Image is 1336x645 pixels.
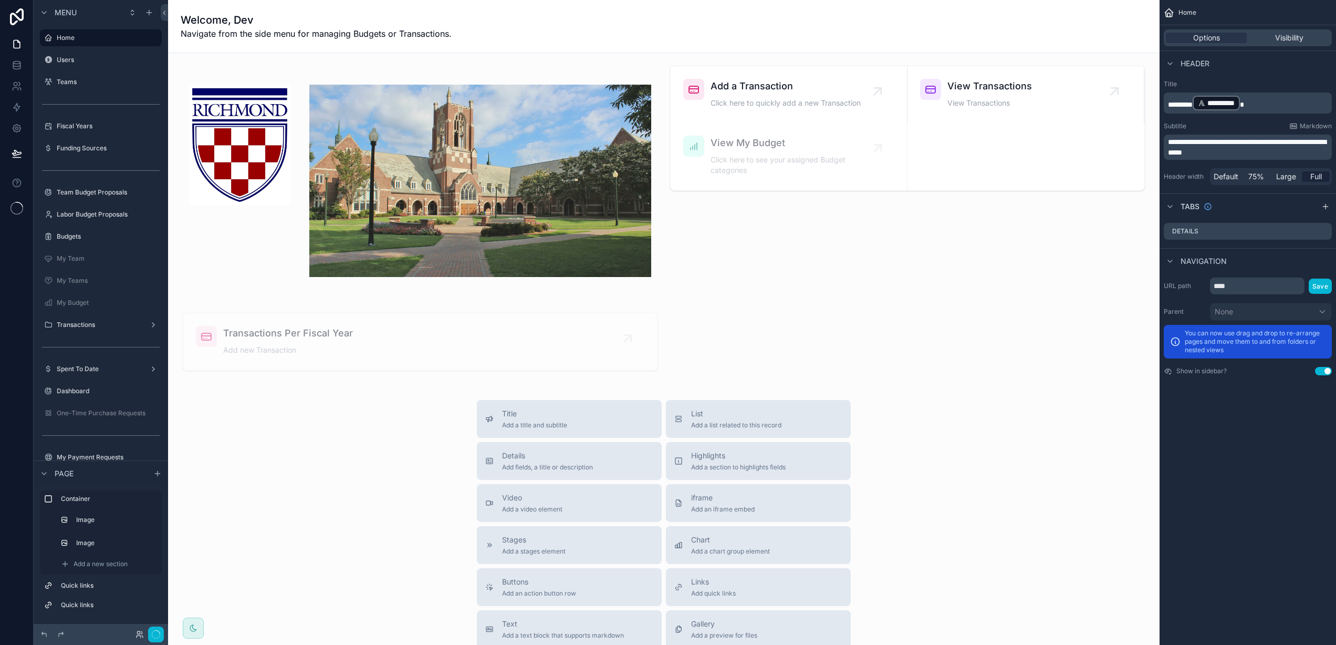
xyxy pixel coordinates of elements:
[40,118,162,135] a: Fiscal Years
[502,505,562,514] span: Add a video element
[502,589,576,598] span: Add an action button row
[502,619,624,629] span: Text
[57,277,160,285] label: My Teams
[61,601,158,609] label: Quick links
[57,453,160,462] label: My Payment Requests
[691,619,757,629] span: Gallery
[1164,282,1206,290] label: URL path
[1164,135,1332,160] div: scrollable content
[477,568,662,606] button: ButtonsAdd an action button row
[1193,33,1220,43] span: Options
[57,34,155,42] label: Home
[1300,122,1332,130] span: Markdown
[666,442,851,480] button: HighlightsAdd a section to highlights fields
[502,493,562,503] span: Video
[1164,93,1332,114] div: scrollable content
[61,495,158,503] label: Container
[691,589,736,598] span: Add quick links
[40,294,162,311] a: My Budget
[57,409,160,417] label: One-Time Purchase Requests
[57,232,160,241] label: Budgets
[57,78,160,86] label: Teams
[1172,227,1198,236] label: Details
[40,228,162,245] a: Budgets
[181,27,452,40] span: Navigate from the side menu for managing Budgets or Transactions.
[57,188,160,197] label: Team Budget Proposals
[1181,256,1227,267] span: Navigation
[55,468,74,479] span: Page
[57,144,160,152] label: Funding Sources
[691,451,786,461] span: Highlights
[477,526,662,564] button: StagesAdd a stages element
[40,383,162,400] a: Dashboard
[34,486,168,624] div: scrollable content
[57,387,160,395] label: Dashboard
[1214,171,1238,182] span: Default
[502,408,567,419] span: Title
[1176,367,1227,375] label: Show in sidebar?
[40,405,162,422] a: One-Time Purchase Requests
[57,210,160,219] label: Labor Budget Proposals
[1185,329,1325,354] p: You can now use drag and drop to re-arrange pages and move them to and from folders or nested views
[1275,33,1303,43] span: Visibility
[40,206,162,223] a: Labor Budget Proposals
[666,400,851,438] button: ListAdd a list related to this record
[40,29,162,46] a: Home
[57,56,160,64] label: Users
[40,250,162,267] a: My Team
[691,421,781,429] span: Add a list related to this record
[691,631,757,640] span: Add a preview for files
[1215,306,1233,317] span: None
[691,463,786,472] span: Add a section to highlights fields
[691,535,770,545] span: Chart
[502,547,566,556] span: Add a stages element
[1164,308,1206,316] label: Parent
[40,361,162,377] a: Spent To Date
[1309,279,1332,294] button: Save
[57,122,160,130] label: Fiscal Years
[477,400,662,438] button: TitleAdd a title and subtitle
[502,535,566,545] span: Stages
[40,316,162,333] a: Transactions
[691,408,781,419] span: List
[40,272,162,289] a: My Teams
[57,365,145,373] label: Spent To Date
[691,547,770,556] span: Add a chart group element
[502,631,624,640] span: Add a text block that supports markdown
[74,560,128,568] span: Add a new section
[477,484,662,522] button: VideoAdd a video element
[40,52,162,68] a: Users
[40,449,162,466] a: My Payment Requests
[40,184,162,201] a: Team Budget Proposals
[1181,201,1199,212] span: Tabs
[502,577,576,587] span: Buttons
[1164,172,1206,181] label: Header width
[1181,58,1209,69] span: Header
[76,516,155,524] label: Image
[55,7,77,18] span: Menu
[1276,171,1296,182] span: Large
[61,581,158,590] label: Quick links
[502,451,593,461] span: Details
[666,526,851,564] button: ChartAdd a chart group element
[1310,171,1322,182] span: Full
[1178,8,1196,17] span: Home
[1210,303,1332,321] button: None
[666,484,851,522] button: iframeAdd an iframe embed
[57,321,145,329] label: Transactions
[502,463,593,472] span: Add fields, a title or description
[477,442,662,480] button: DetailsAdd fields, a title or description
[57,299,160,307] label: My Budget
[1289,122,1332,130] a: Markdown
[40,74,162,90] a: Teams
[57,254,160,263] label: My Team
[76,539,155,547] label: Image
[1164,80,1332,88] label: Title
[1164,122,1186,130] label: Subtitle
[691,505,755,514] span: Add an iframe embed
[181,13,452,27] h1: Welcome, Dev
[691,577,736,587] span: Links
[1248,171,1264,182] span: 75%
[691,493,755,503] span: iframe
[502,421,567,429] span: Add a title and subtitle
